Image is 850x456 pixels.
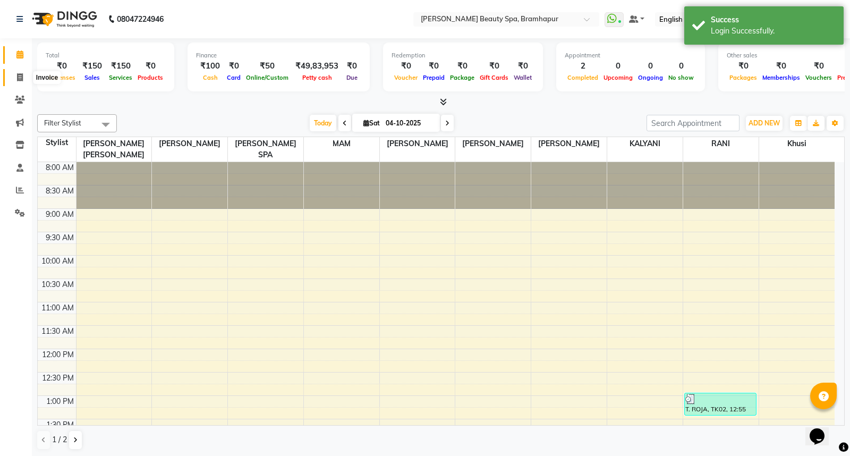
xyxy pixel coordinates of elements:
[666,60,696,72] div: 0
[805,413,839,445] iframe: chat widget
[40,373,76,384] div: 12:30 PM
[196,51,361,60] div: Finance
[447,60,477,72] div: ₹0
[106,60,135,72] div: ₹150
[228,137,303,162] span: [PERSON_NAME] SPA
[46,51,166,60] div: Total
[76,137,152,162] span: [PERSON_NAME] [PERSON_NAME]
[135,74,166,81] span: Products
[601,74,635,81] span: Upcoming
[382,115,436,131] input: 2025-10-04
[455,137,531,150] span: [PERSON_NAME]
[224,60,243,72] div: ₹0
[52,434,67,445] span: 1 / 2
[38,137,76,148] div: Stylist
[27,4,100,34] img: logo
[44,396,76,407] div: 1:00 PM
[392,74,420,81] span: Voucher
[447,74,477,81] span: Package
[759,137,835,150] span: khusi
[152,137,227,150] span: [PERSON_NAME]
[683,137,759,150] span: RANI
[635,74,666,81] span: Ongoing
[749,119,780,127] span: ADD NEW
[666,74,696,81] span: No show
[44,419,76,430] div: 1:30 PM
[46,60,78,72] div: ₹0
[361,119,382,127] span: Sat
[44,119,81,127] span: Filter Stylist
[39,302,76,314] div: 11:00 AM
[200,74,220,81] span: Cash
[511,60,534,72] div: ₹0
[711,14,836,26] div: Success
[44,162,76,173] div: 8:00 AM
[727,74,760,81] span: Packages
[635,60,666,72] div: 0
[78,60,106,72] div: ₹150
[291,60,343,72] div: ₹49,83,953
[304,137,379,150] span: MAM
[39,326,76,337] div: 11:30 AM
[685,393,756,415] div: T. ROJA, TK02, 12:55 PM-01:25 PM, Hair - Creative Hair Cut ([DEMOGRAPHIC_DATA])
[310,115,336,131] span: Today
[380,137,455,150] span: [PERSON_NAME]
[746,116,783,131] button: ADD NEW
[392,60,420,72] div: ₹0
[601,60,635,72] div: 0
[711,26,836,37] div: Login Successfully.
[343,60,361,72] div: ₹0
[117,4,164,34] b: 08047224946
[760,60,803,72] div: ₹0
[44,209,76,220] div: 9:00 AM
[477,60,511,72] div: ₹0
[420,74,447,81] span: Prepaid
[344,74,360,81] span: Due
[135,60,166,72] div: ₹0
[44,185,76,197] div: 8:30 AM
[565,51,696,60] div: Appointment
[40,349,76,360] div: 12:00 PM
[565,74,601,81] span: Completed
[39,279,76,290] div: 10:30 AM
[511,74,534,81] span: Wallet
[420,60,447,72] div: ₹0
[224,74,243,81] span: Card
[33,71,61,84] div: Invoice
[727,60,760,72] div: ₹0
[106,74,135,81] span: Services
[565,60,601,72] div: 2
[607,137,683,150] span: KALYANI
[803,74,835,81] span: Vouchers
[196,60,224,72] div: ₹100
[647,115,739,131] input: Search Appointment
[531,137,607,150] span: [PERSON_NAME]
[82,74,103,81] span: Sales
[44,232,76,243] div: 9:30 AM
[803,60,835,72] div: ₹0
[760,74,803,81] span: Memberships
[39,256,76,267] div: 10:00 AM
[300,74,335,81] span: Petty cash
[243,74,291,81] span: Online/Custom
[243,60,291,72] div: ₹50
[477,74,511,81] span: Gift Cards
[392,51,534,60] div: Redemption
